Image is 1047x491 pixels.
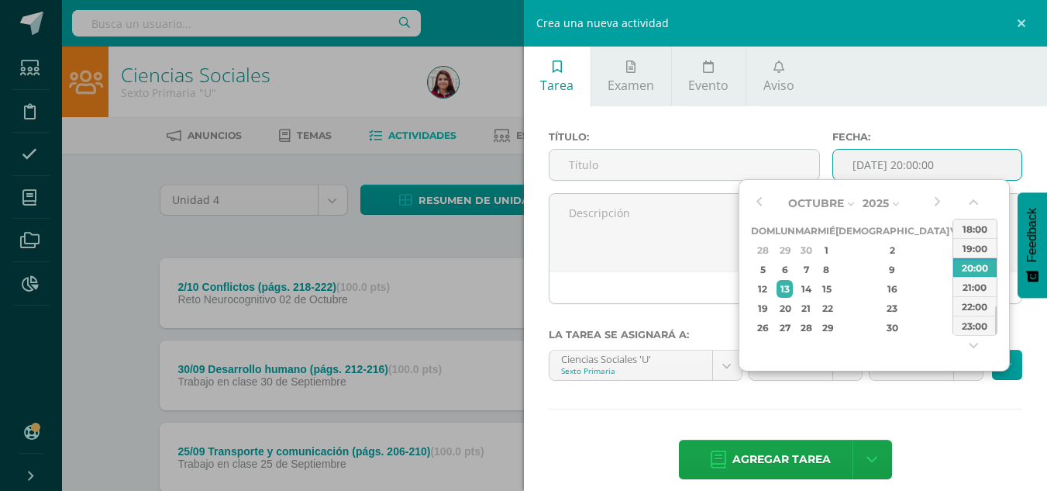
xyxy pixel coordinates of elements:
[775,221,795,240] th: Lun
[953,316,997,335] div: 23:00
[753,299,773,317] div: 19
[951,261,965,278] div: 10
[846,280,938,298] div: 16
[951,241,965,259] div: 3
[753,241,773,259] div: 28
[835,221,949,240] th: [DEMOGRAPHIC_DATA]
[524,47,591,106] a: Tarea
[819,319,833,337] div: 29
[846,299,938,317] div: 23
[795,221,818,240] th: Mar
[561,351,701,365] div: Ciencias Sociales 'U'
[777,241,793,259] div: 29
[561,365,701,376] div: Sexto Primaria
[797,299,815,317] div: 21
[846,241,938,259] div: 2
[751,221,775,240] th: Dom
[846,319,938,337] div: 30
[753,261,773,278] div: 5
[951,299,965,317] div: 24
[549,351,742,380] a: Ciencias Sociales 'U'Sexto Primaria
[818,221,835,240] th: Mié
[863,196,889,210] span: 2025
[732,441,831,479] span: Agregar tarea
[1018,192,1047,298] button: Feedback - Mostrar encuesta
[549,150,819,180] input: Título
[953,238,997,258] div: 19:00
[819,241,833,259] div: 1
[951,319,965,337] div: 31
[777,280,793,298] div: 13
[953,258,997,277] div: 20:00
[753,319,773,337] div: 26
[688,77,728,94] span: Evento
[549,329,1023,341] label: La tarea se asignará a:
[788,196,844,210] span: Octubre
[819,261,833,278] div: 8
[953,296,997,316] div: 22:00
[953,277,997,296] div: 21:00
[797,319,815,337] div: 28
[819,280,833,298] div: 15
[953,219,997,238] div: 18:00
[832,131,1022,143] label: Fecha:
[846,261,938,278] div: 9
[797,241,815,259] div: 30
[753,280,773,298] div: 12
[833,150,1021,180] input: Fecha de entrega
[949,221,967,240] th: Vie
[819,299,833,317] div: 22
[549,131,820,143] label: Título:
[797,280,815,298] div: 14
[763,77,794,94] span: Aviso
[777,319,793,337] div: 27
[797,261,815,278] div: 7
[591,47,671,106] a: Examen
[1025,208,1039,262] span: Feedback
[777,299,793,317] div: 20
[951,280,965,298] div: 17
[777,261,793,278] div: 6
[540,77,573,94] span: Tarea
[608,77,654,94] span: Examen
[672,47,746,106] a: Evento
[746,47,811,106] a: Aviso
